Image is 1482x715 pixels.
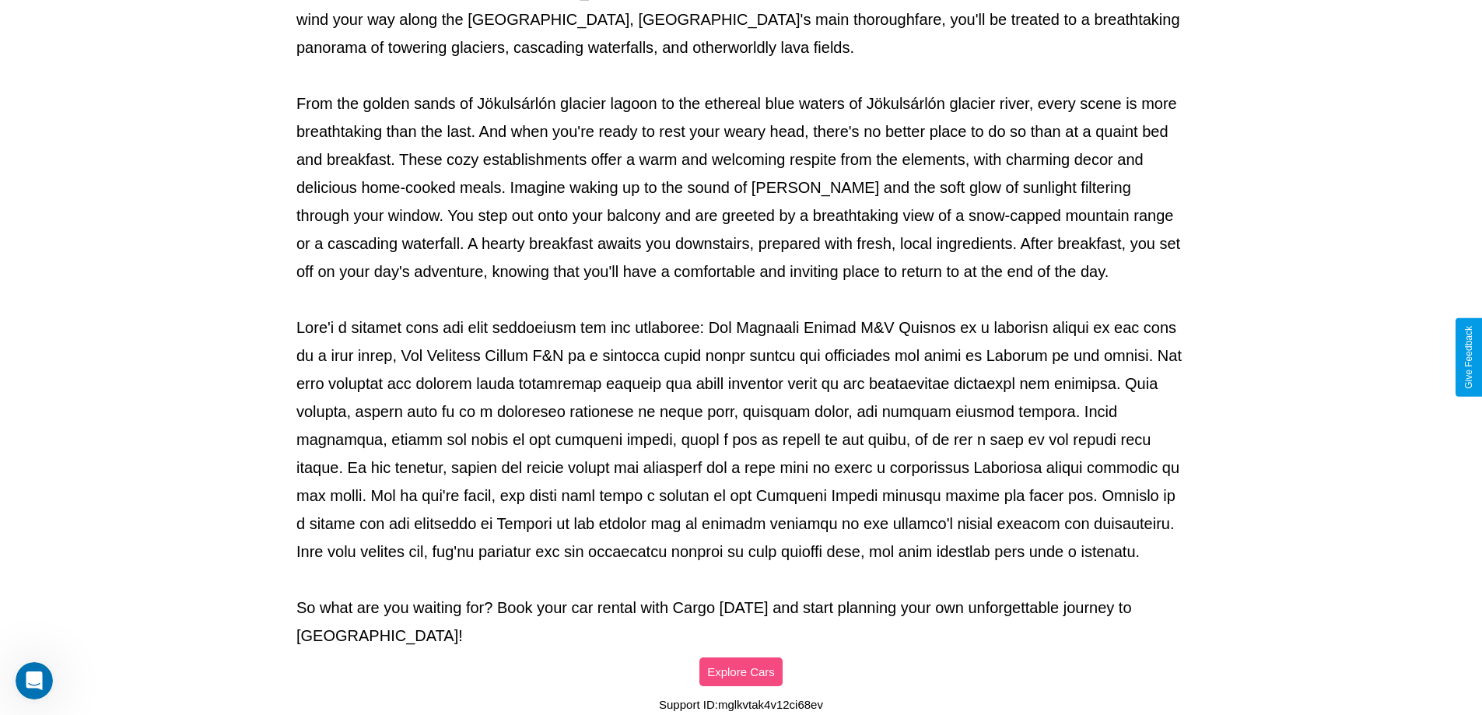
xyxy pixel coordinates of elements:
[659,694,823,715] p: Support ID: mglkvtak4v12ci68ev
[16,662,53,699] iframe: Intercom live chat
[699,657,783,686] button: Explore Cars
[1463,326,1474,389] div: Give Feedback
